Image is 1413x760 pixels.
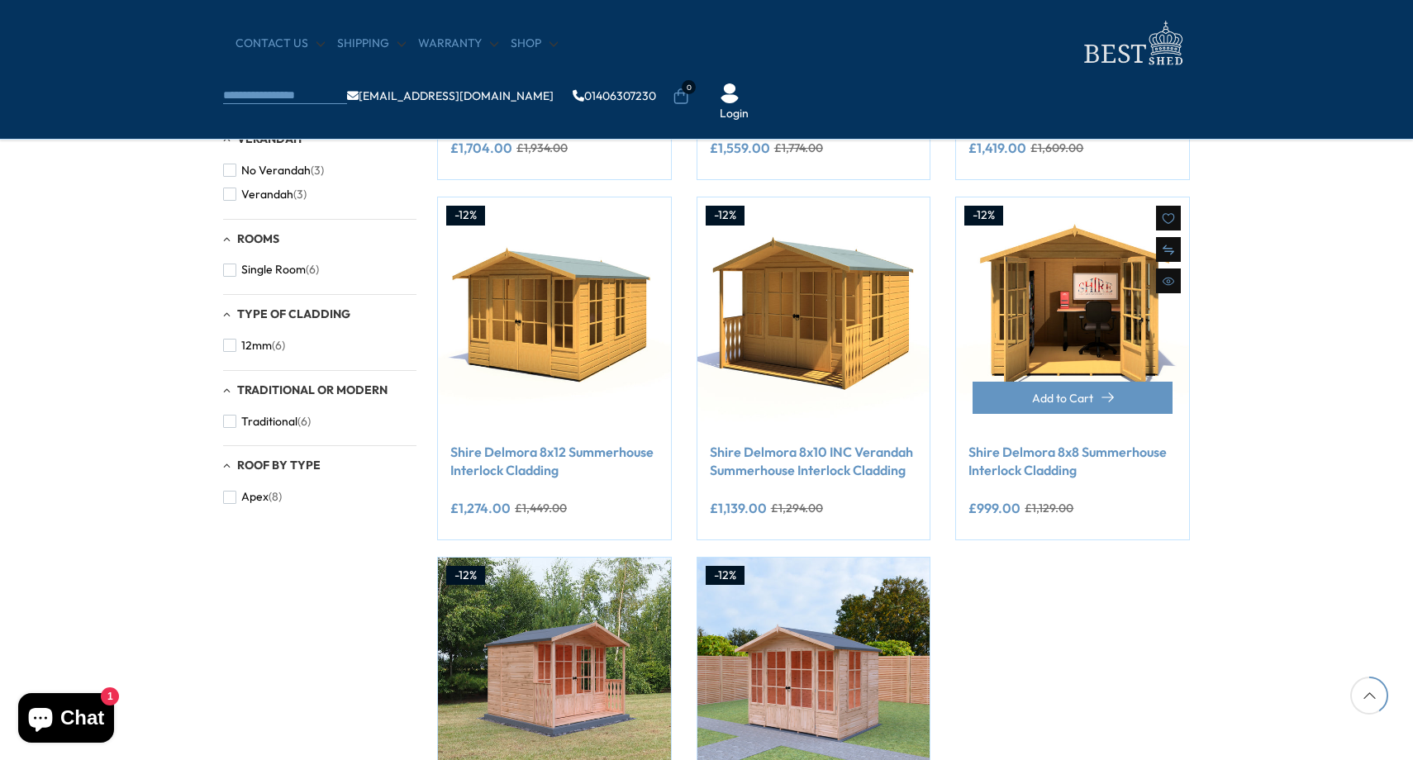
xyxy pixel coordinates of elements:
a: Shire Delmora 8x10 INC Verandah Summerhouse Interlock Cladding [710,443,918,480]
span: Single Room [241,263,306,277]
span: (6) [306,263,319,277]
a: Shipping [337,36,406,52]
div: -12% [706,206,745,226]
del: £1,294.00 [771,502,823,514]
button: Single Room [223,258,319,282]
img: logo [1074,17,1190,70]
inbox-online-store-chat: Shopify online store chat [13,693,119,747]
a: 0 [673,88,689,105]
ins: £1,419.00 [968,141,1026,154]
button: Traditional [223,410,311,434]
button: Add to Cart [973,382,1173,414]
button: 12mm [223,334,285,358]
a: [EMAIL_ADDRESS][DOMAIN_NAME] [347,90,554,102]
img: Shire Delmora 8x12 Summerhouse Interlock Cladding - Best Shed [438,197,671,430]
a: 01406307230 [573,90,656,102]
del: £1,609.00 [1030,142,1083,154]
ins: £1,139.00 [710,501,767,515]
img: Shire Delmora 8x10 INC Verandah Summerhouse Interlock Cladding - Best Shed [697,197,930,430]
div: -12% [706,566,745,586]
ins: £1,559.00 [710,141,770,154]
div: -12% [446,566,485,586]
span: Verandah [241,188,293,202]
span: (6) [297,415,311,429]
span: Rooms [237,231,279,246]
span: Add to Cart [1032,392,1093,404]
img: User Icon [720,83,740,103]
span: (3) [293,188,307,202]
a: Shop [511,36,558,52]
span: Apex [241,490,269,504]
ins: £999.00 [968,501,1020,515]
span: Type of Cladding [237,306,350,321]
span: 12mm [241,339,272,353]
del: £1,934.00 [516,142,568,154]
button: No Verandah [223,159,324,183]
ins: £1,704.00 [450,141,512,154]
span: (3) [311,164,324,178]
button: Verandah [223,183,307,207]
span: 0 [682,80,696,94]
a: Shire Delmora 8x12 Summerhouse Interlock Cladding [450,443,659,480]
a: Login [720,106,749,122]
button: Apex [223,485,282,509]
img: Shire Delmora 8x8 Summerhouse Interlock Cladding - Best Shed [956,197,1189,430]
span: Roof By Type [237,458,321,473]
del: £1,129.00 [1025,502,1073,514]
div: -12% [964,206,1003,226]
span: Traditional [241,415,297,429]
a: CONTACT US [235,36,325,52]
span: No Verandah [241,164,311,178]
a: Shire Delmora 8x8 Summerhouse Interlock Cladding [968,443,1177,480]
span: Traditional or Modern [237,382,388,397]
span: (6) [272,339,285,353]
span: (8) [269,490,282,504]
del: £1,449.00 [515,502,567,514]
a: Warranty [418,36,498,52]
del: £1,774.00 [774,142,823,154]
ins: £1,274.00 [450,501,511,515]
div: -12% [446,206,485,226]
